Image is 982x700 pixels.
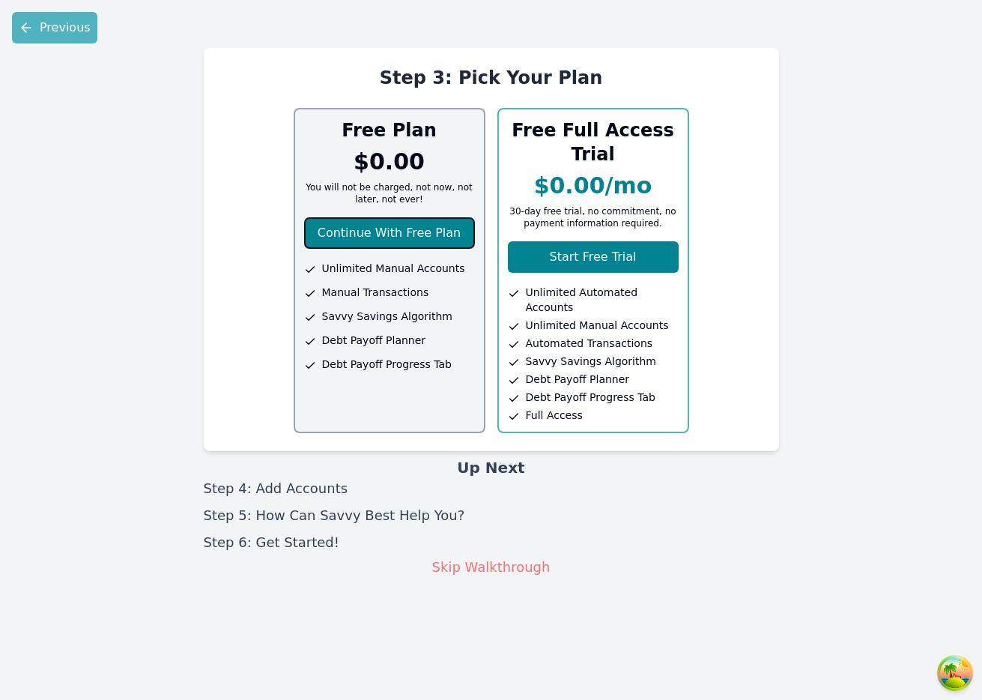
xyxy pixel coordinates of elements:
span: Debt Payoff Progress Tab [526,390,655,405]
span: Full Access [526,408,583,423]
p: 30-day free trial, no commitment, no payment information required. [508,205,679,229]
button: Continue With Free Plan [304,217,475,249]
h3: Free Full Access Trial [508,118,679,166]
li: Step 5: How Can Savvy Best Help You? [204,505,779,526]
span: Unlimited Manual Accounts [322,261,465,276]
span: Unlimited Automated Accounts [526,285,679,315]
span: Automated Transactions [526,336,653,351]
button: Skip Walkthrough [431,556,551,579]
button: Open Tanstack query devtools [940,658,970,688]
p: You will not be charged, not now, not later, not ever! [304,181,475,205]
span: Savvy Savings Algorithm [526,354,656,369]
h2: Step 3: Pick Your Plan [222,66,761,90]
p: $0.00/mo [534,172,652,199]
p: $0.00 [354,148,425,175]
span: Debt Payoff Progress Tab [322,357,452,372]
button: Previous [12,12,97,43]
span: Savvy Savings Algorithm [322,309,452,324]
h3: Free Plan [342,118,437,142]
span: Unlimited Manual Accounts [526,318,669,333]
span: Manual Transactions [322,285,429,300]
span: Debt Payoff Planner [526,372,630,387]
h3: Up Next [204,457,779,478]
button: Start Free Trial [508,241,679,273]
span: Debt Payoff Planner [322,333,426,348]
li: Step 6: Get Started! [204,532,779,553]
li: Step 4: Add Accounts [204,478,779,499]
